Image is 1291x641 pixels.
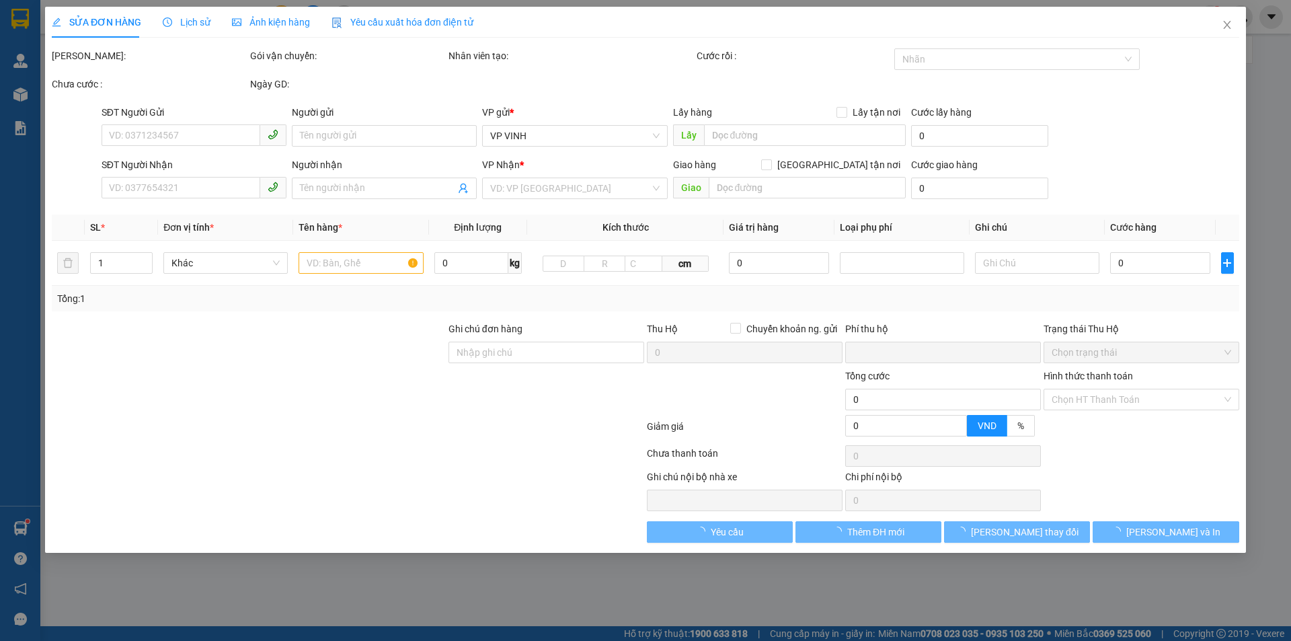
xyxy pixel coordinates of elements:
input: Ghi Chú [975,252,1099,274]
div: Phí thu hộ [845,322,1041,342]
div: Ghi chú nội bộ nhà xe [647,469,843,490]
span: kg [508,252,522,274]
span: Giao [673,177,709,198]
div: Trạng thái Thu Hộ [1044,322,1239,336]
span: phone [268,182,278,192]
span: cm [662,256,708,272]
div: Nhân viên tạo: [448,48,694,63]
span: Giao hàng [673,159,716,170]
div: SĐT Người Gửi [102,105,286,120]
span: loading [696,527,711,536]
button: Yêu cầu [647,521,793,543]
img: icon [331,17,342,28]
span: user-add [459,183,469,194]
span: Kích thước [602,222,649,233]
span: Đơn vị tính [164,222,214,233]
div: SĐT Người Nhận [102,157,286,172]
div: Chưa cước : [52,77,247,91]
button: Thêm ĐH mới [795,521,941,543]
span: [PERSON_NAME] và In [1126,525,1220,539]
button: [PERSON_NAME] và In [1093,521,1239,543]
input: Cước giao hàng [911,178,1048,199]
input: Dọc đường [709,177,906,198]
button: Close [1208,7,1246,44]
div: Người nhận [292,157,477,172]
button: [PERSON_NAME] thay đổi [944,521,1090,543]
span: loading [956,527,971,536]
span: Yêu cầu xuất hóa đơn điện tử [331,17,473,28]
div: Người gửi [292,105,477,120]
span: picture [232,17,241,27]
span: Lấy tận nơi [847,105,906,120]
input: R [584,256,625,272]
span: clock-circle [163,17,172,27]
span: Lịch sử [163,17,210,28]
span: SỬA ĐƠN HÀNG [52,17,141,28]
th: Loại phụ phí [834,215,970,241]
span: VND [978,420,996,431]
span: Tổng cước [845,371,890,381]
div: Tổng: 1 [57,291,498,306]
span: [PERSON_NAME] thay đổi [971,525,1079,539]
span: plus [1222,258,1233,268]
div: Cước rồi : [697,48,892,63]
input: Ghi chú đơn hàng [448,342,644,363]
span: Ảnh kiện hàng [232,17,310,28]
div: Chi phí nội bộ [845,469,1041,490]
input: Dọc đường [704,124,906,146]
label: Cước lấy hàng [911,107,972,118]
span: VP VINH [491,126,660,146]
div: Chưa thanh toán [645,446,844,469]
div: [PERSON_NAME]: [52,48,247,63]
label: Hình thức thanh toán [1044,371,1133,381]
input: Cước lấy hàng [911,125,1048,147]
button: plus [1221,252,1234,274]
span: Khác [172,253,280,273]
div: Gói vận chuyển: [250,48,446,63]
span: VP Nhận [483,159,520,170]
span: Thu Hộ [647,324,678,334]
button: delete [57,252,79,274]
span: Yêu cầu [711,525,744,539]
label: Ghi chú đơn hàng [448,324,522,334]
th: Ghi chú [970,215,1105,241]
span: Tên hàng [299,222,343,233]
span: loading [832,527,847,536]
span: SL [90,222,101,233]
span: Giá trị hàng [730,222,779,233]
div: VP gửi [483,105,668,120]
span: Chọn trạng thái [1052,342,1231,363]
span: % [1017,420,1024,431]
span: loading [1111,527,1126,536]
label: Cước giao hàng [911,159,978,170]
span: Định lượng [454,222,502,233]
span: Chuyển khoản ng. gửi [741,322,843,336]
span: edit [52,17,61,27]
span: phone [268,129,278,140]
span: Lấy hàng [673,107,712,118]
span: Thêm ĐH mới [847,525,904,539]
input: VD: Bàn, Ghế [299,252,424,274]
span: close [1222,20,1233,30]
span: Lấy [673,124,704,146]
span: Cước hàng [1111,222,1157,233]
span: [GEOGRAPHIC_DATA] tận nơi [772,157,906,172]
div: Ngày GD: [250,77,446,91]
input: C [625,256,662,272]
div: Giảm giá [645,419,844,443]
input: D [543,256,584,272]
